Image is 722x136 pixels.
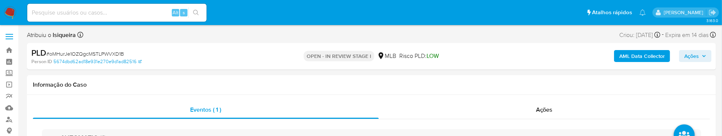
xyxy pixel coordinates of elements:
a: Notificações [639,9,646,16]
span: s [183,9,185,16]
a: Sair [709,9,716,16]
button: search-icon [188,7,204,18]
span: Ações [684,50,699,62]
b: AML Data Collector [619,50,665,62]
a: 5674dbd62ad18e931e270e9d1ad82516 [53,58,142,65]
span: Risco PLD: [399,52,439,60]
span: LOW [427,52,439,60]
b: PLD [31,47,46,59]
span: Atalhos rápidos [592,9,632,16]
span: Alt [173,9,179,16]
h1: Informação do Caso [33,81,710,89]
span: - [662,30,664,40]
span: Ações [536,105,553,114]
p: OPEN - IN REVIEW STAGE I [304,51,374,61]
div: MLB [377,52,396,60]
button: AML Data Collector [614,50,670,62]
input: Pesquise usuários ou casos... [27,8,207,18]
div: Criou: [DATE] [619,30,660,40]
span: Expira em 14 dias [665,31,709,39]
b: lsiqueira [51,31,76,39]
button: Ações [679,50,712,62]
span: Atribuiu o [27,31,76,39]
span: # oMHurJe1OZQgcMSTLPWVXD1B [46,50,124,58]
p: leticia.siqueira@mercadolivre.com [664,9,706,16]
b: Person ID [31,58,52,65]
span: Eventos ( 1 ) [190,105,221,114]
